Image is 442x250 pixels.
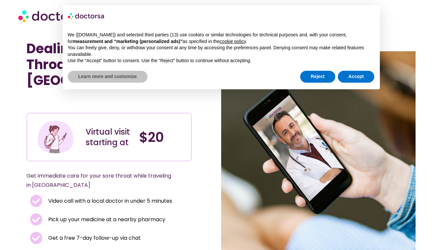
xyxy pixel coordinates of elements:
[68,71,147,83] button: Learn more and customize
[68,11,105,21] img: logo
[73,39,182,44] strong: measurement and “marketing (personalized ads)”
[26,41,192,88] h1: Dealing With a Sore Throat in [GEOGRAPHIC_DATA]
[86,127,133,148] div: Virtual visit starting at
[68,58,375,64] p: Use the “Accept” button to consent. Use the “Reject” button to continue without accepting.
[30,98,129,106] iframe: Customer reviews powered by Trustpilot
[68,45,375,58] p: You can freely give, deny, or withdraw your consent at any time by accessing the preferences pane...
[47,233,141,243] span: Get a free 7-day follow-up via chat
[220,39,246,44] a: cookie policy
[47,196,172,206] span: Video call with a local doctor in under 5 minutes
[338,71,375,83] button: Accept
[37,118,74,156] img: Illustration depicting a young woman in a casual outfit, engaged with her smartphone. She has a p...
[139,129,186,145] h4: $20
[68,32,375,45] p: We ([DOMAIN_NAME]) and selected third parties (13) use cookies or similar technologies for techni...
[300,71,335,83] button: Reject
[26,171,176,190] p: Get immediate care for your sore throat while traveling in [GEOGRAPHIC_DATA]
[47,215,165,224] span: Pick up your medicine at a nearby pharmacy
